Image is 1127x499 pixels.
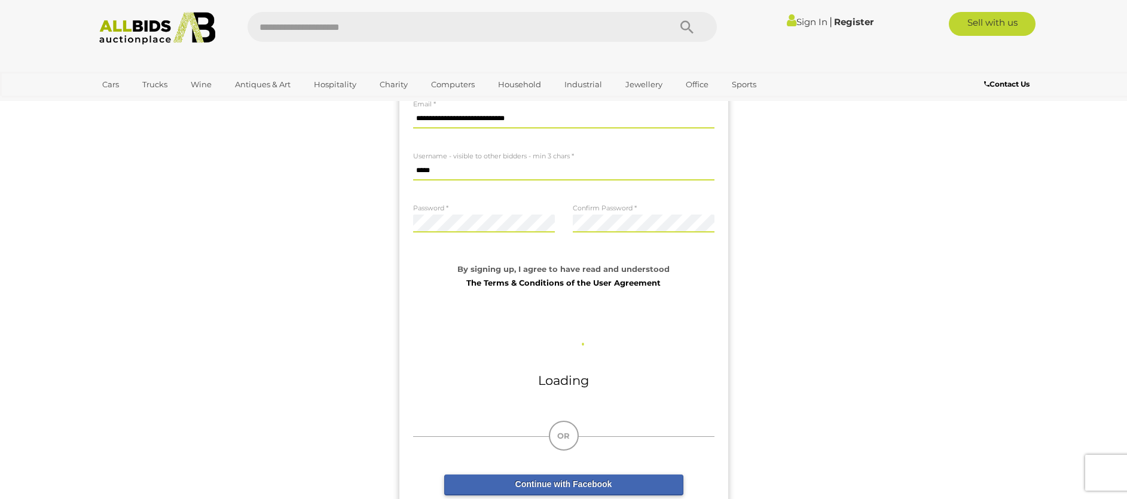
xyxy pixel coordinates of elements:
[93,12,222,45] img: Allbids.com.au
[618,75,670,94] a: Jewellery
[678,75,716,94] a: Office
[135,75,175,94] a: Trucks
[949,12,1036,36] a: Sell with us
[829,15,832,28] span: |
[227,75,298,94] a: Antiques & Art
[444,474,683,495] a: Continue with Facebook
[787,16,827,27] a: Sign In
[490,75,549,94] a: Household
[984,78,1033,91] a: Contact Us
[549,421,579,451] div: OR
[94,94,195,114] a: [GEOGRAPHIC_DATA]
[372,75,416,94] a: Charity
[466,278,661,287] a: The Terms & Conditions of the User Agreement
[423,75,482,94] a: Computers
[657,12,717,42] button: Search
[457,264,670,287] strong: By signing up, I agree to have read and understood
[538,373,589,388] span: Loading
[557,75,610,94] a: Industrial
[724,75,764,94] a: Sports
[94,75,127,94] a: Cars
[306,75,364,94] a: Hospitality
[984,79,1030,88] b: Contact Us
[834,16,873,27] a: Register
[183,75,219,94] a: Wine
